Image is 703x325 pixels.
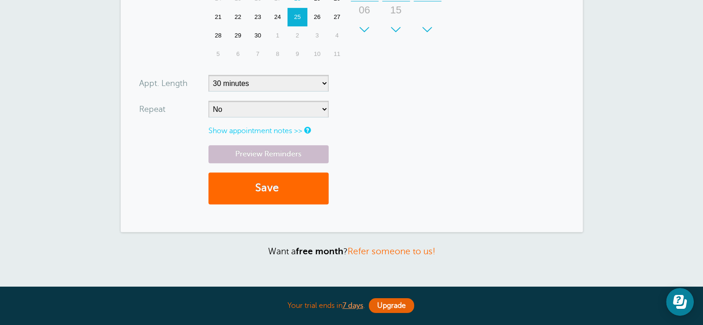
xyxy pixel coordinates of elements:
a: Preview Reminders [208,145,329,163]
div: Saturday, September 27 [327,8,347,26]
div: Your trial ends in . [121,296,583,316]
div: 4 [327,26,347,45]
div: 8 [268,45,287,63]
div: 2 [287,26,307,45]
div: 07 [354,19,376,38]
iframe: Resource center [666,288,694,316]
button: Save [208,172,329,204]
div: Tuesday, September 23 [248,8,268,26]
div: Tuesday, October 7 [248,45,268,63]
div: Friday, October 10 [307,45,327,63]
div: Sunday, September 28 [208,26,228,45]
strong: free month [296,246,343,256]
div: 15 [385,1,407,19]
div: 1 [268,26,287,45]
p: Want a ? [121,246,583,257]
div: 10 [307,45,327,63]
div: 27 [327,8,347,26]
label: Appt. Length [139,79,188,87]
div: Friday, September 26 [307,8,327,26]
div: 7 [248,45,268,63]
div: Monday, September 29 [228,26,248,45]
div: 25 [287,8,307,26]
div: 21 [208,8,228,26]
a: Upgrade [369,298,414,313]
div: 23 [248,8,268,26]
div: Thursday, September 25 [287,8,307,26]
div: Tuesday, September 30 [248,26,268,45]
div: Friday, October 3 [307,26,327,45]
div: 30 [385,19,407,38]
a: 7 days [342,301,363,310]
div: 22 [228,8,248,26]
div: Monday, September 22 [228,8,248,26]
div: 29 [228,26,248,45]
div: Sunday, October 5 [208,45,228,63]
div: 06 [354,1,376,19]
div: Sunday, September 21 [208,8,228,26]
div: 6 [228,45,248,63]
div: 28 [208,26,228,45]
div: Thursday, October 9 [287,45,307,63]
div: 11 [327,45,347,63]
div: Saturday, October 4 [327,26,347,45]
a: Notes are for internal use only, and are not visible to your clients. [304,127,310,133]
div: Wednesday, September 24 [268,8,287,26]
div: Saturday, October 11 [327,45,347,63]
div: 3 [307,26,327,45]
div: Thursday, October 2 [287,26,307,45]
a: Show appointment notes >> [208,127,302,135]
div: 24 [268,8,287,26]
a: Refer someone to us! [348,246,435,256]
div: 30 [248,26,268,45]
div: 26 [307,8,327,26]
label: Repeat [139,105,165,113]
div: Wednesday, October 8 [268,45,287,63]
div: Monday, October 6 [228,45,248,63]
div: 5 [208,45,228,63]
div: Wednesday, October 1 [268,26,287,45]
div: 9 [287,45,307,63]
